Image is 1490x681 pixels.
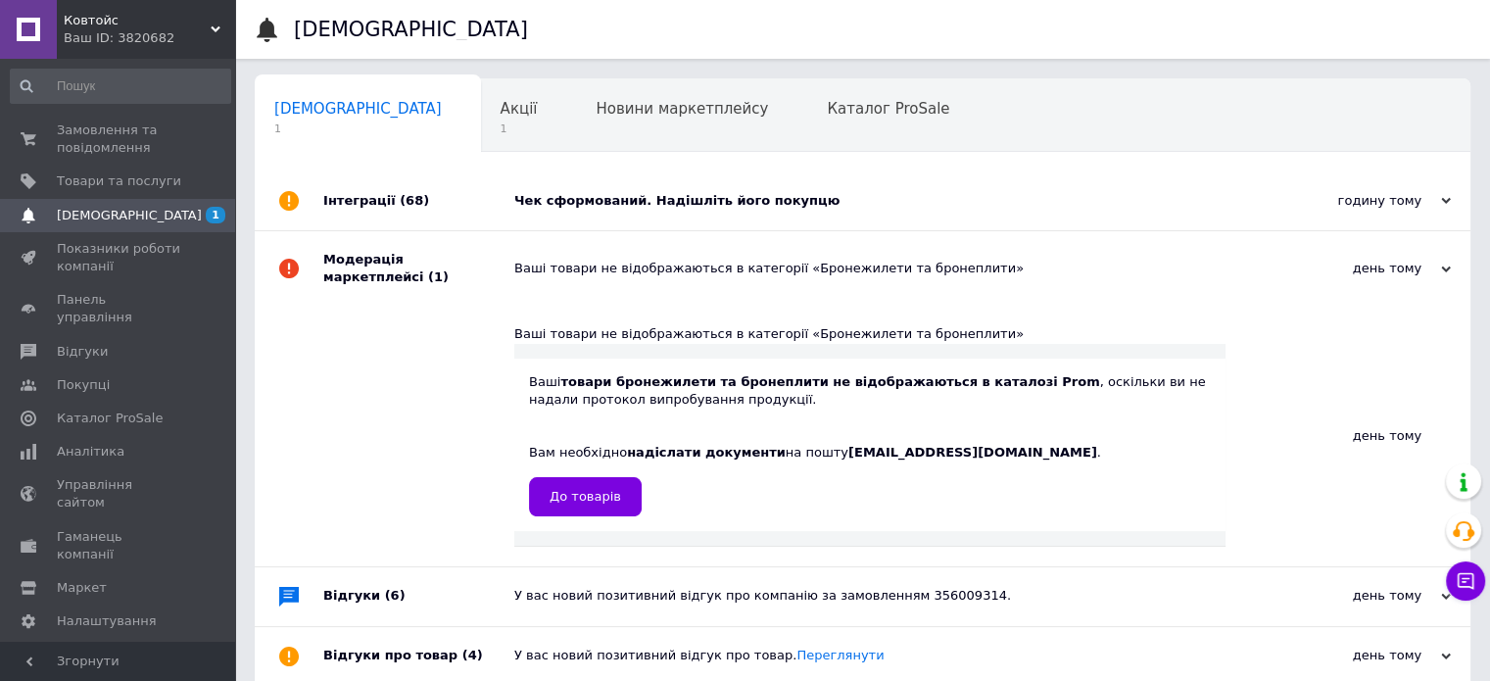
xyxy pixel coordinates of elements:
b: товари бронежилети та бронеплити не відображаються в каталозі Prom [560,374,1099,389]
span: 1 [206,207,225,223]
div: Відгуки [323,567,514,626]
div: Ваш ID: 3820682 [64,29,235,47]
div: день тому [1255,647,1451,664]
span: (68) [400,193,429,208]
div: день тому [1255,260,1451,277]
span: Замовлення та повідомлення [57,122,181,157]
div: Ваші товари не відображаються в категорії «Бронежилети та бронеплити» [514,260,1255,277]
span: 1 [501,122,538,136]
div: годину тому [1255,192,1451,210]
button: Чат з покупцем [1446,561,1485,601]
span: (1) [428,269,449,284]
a: Переглянути [796,648,884,662]
input: Пошук [10,69,231,104]
span: 1 [274,122,442,136]
span: Ковтойс [64,12,211,29]
a: До товарів [529,477,642,516]
span: Панель управління [57,291,181,326]
span: (4) [462,648,483,662]
span: Акції [501,100,538,118]
div: Ваші товари не відображаються в категорії «Бронежилети та бронеплити» [514,325,1226,343]
span: Товари та послуги [57,172,181,190]
span: Управління сайтом [57,476,181,511]
span: Каталог ProSale [827,100,949,118]
span: Показники роботи компанії [57,240,181,275]
div: Модерація маркетплейсі [323,231,514,306]
span: [DEMOGRAPHIC_DATA] [57,207,202,224]
span: Маркет [57,579,107,597]
span: Новини маркетплейсу [596,100,768,118]
div: Інтеграції [323,171,514,230]
span: Покупці [57,376,110,394]
span: Налаштування [57,612,157,630]
div: Ваші , оскільки ви не надали протокол випробування продукції. Вам необхідно на пошту . [529,373,1211,462]
span: До товарів [550,489,621,504]
span: Гаманець компанії [57,528,181,563]
div: день тому [1255,587,1451,605]
span: Аналітика [57,443,124,461]
h1: [DEMOGRAPHIC_DATA] [294,18,528,41]
b: надіслати документи [627,445,786,460]
div: У вас новий позитивний відгук про компанію за замовленням 356009314. [514,587,1255,605]
div: день тому [1226,306,1470,565]
div: Чек сформований. Надішліть його покупцю [514,192,1255,210]
div: У вас новий позитивний відгук про товар. [514,647,1255,664]
span: [DEMOGRAPHIC_DATA] [274,100,442,118]
span: (6) [385,588,406,603]
b: [EMAIL_ADDRESS][DOMAIN_NAME] [848,445,1097,460]
span: Відгуки [57,343,108,361]
span: Каталог ProSale [57,410,163,427]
